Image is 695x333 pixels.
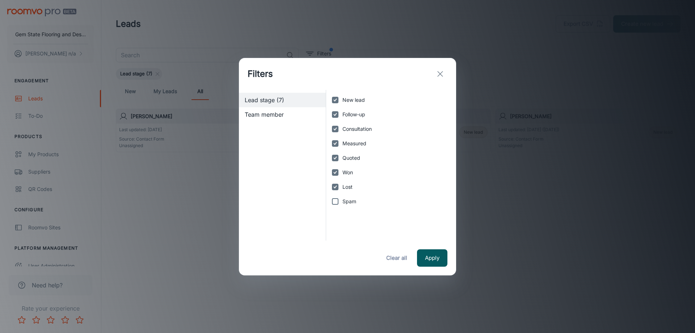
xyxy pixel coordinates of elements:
span: Spam [342,197,356,205]
span: New lead [342,96,365,104]
span: Lead stage (7) [245,96,320,104]
span: Follow-up [342,111,365,118]
span: Won [342,168,353,176]
button: Apply [417,249,447,267]
div: Lead stage (7) [239,93,326,107]
h1: Filters [248,67,273,80]
span: Lost [342,183,353,191]
span: Consultation [342,125,372,133]
div: Team member [239,107,326,122]
span: Quoted [342,154,360,162]
button: Clear all [382,249,411,267]
button: exit [433,67,447,81]
span: Team member [245,110,320,119]
span: Measured [342,140,366,147]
